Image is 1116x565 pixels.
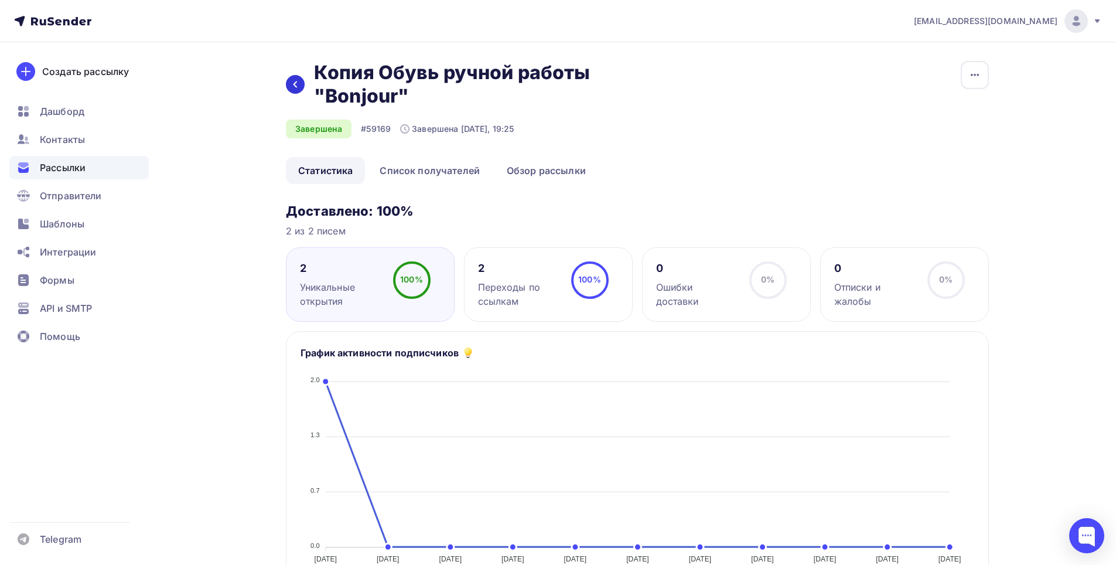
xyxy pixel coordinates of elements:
span: Рассылки [40,161,86,175]
a: Обзор рассылки [494,157,598,184]
div: Переходы по ссылкам [478,280,561,308]
div: 2 из 2 писем [286,224,989,238]
a: Контакты [9,128,149,151]
a: Отправители [9,184,149,207]
div: Создать рассылку [42,64,129,79]
a: Статистика [286,157,365,184]
tspan: [DATE] [377,555,400,563]
span: Telegram [40,532,81,546]
div: 2 [300,261,383,275]
span: Формы [40,273,74,287]
tspan: [DATE] [626,555,649,563]
a: Рассылки [9,156,149,179]
tspan: 1.3 [310,431,320,438]
span: Шаблоны [40,217,84,231]
div: Ошибки доставки [656,280,739,308]
span: [EMAIL_ADDRESS][DOMAIN_NAME] [914,15,1057,27]
span: Контакты [40,132,85,147]
span: Отправители [40,189,102,203]
span: 0% [939,274,953,284]
tspan: [DATE] [501,555,524,563]
div: Завершена [286,120,351,138]
h5: График активности подписчиков [301,346,459,360]
h2: Копия Обувь ручной работы "Bonjour" [314,61,668,108]
tspan: [DATE] [814,555,837,563]
tspan: 0.7 [310,487,320,494]
tspan: [DATE] [439,555,462,563]
tspan: [DATE] [938,555,961,563]
span: API и SMTP [40,301,92,315]
a: [EMAIL_ADDRESS][DOMAIN_NAME] [914,9,1102,33]
div: Отписки и жалобы [834,280,917,308]
div: 2 [478,261,561,275]
tspan: [DATE] [314,555,337,563]
div: Уникальные открытия [300,280,383,308]
div: 0 [656,261,739,275]
span: 0% [761,274,774,284]
a: Формы [9,268,149,292]
tspan: [DATE] [751,555,774,563]
tspan: 2.0 [310,376,320,383]
tspan: [DATE] [876,555,899,563]
span: 100% [400,274,423,284]
div: Завершена [DATE], 19:25 [400,123,514,135]
tspan: 0.0 [310,542,320,549]
span: Помощь [40,329,80,343]
tspan: [DATE] [689,555,712,563]
a: Шаблоны [9,212,149,236]
span: 100% [578,274,601,284]
a: Дашборд [9,100,149,123]
span: Интеграции [40,245,96,259]
h3: Доставлено: 100% [286,203,989,219]
div: #59169 [361,123,391,135]
a: Список получателей [367,157,492,184]
tspan: [DATE] [564,555,587,563]
div: 0 [834,261,917,275]
span: Дашборд [40,104,84,118]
